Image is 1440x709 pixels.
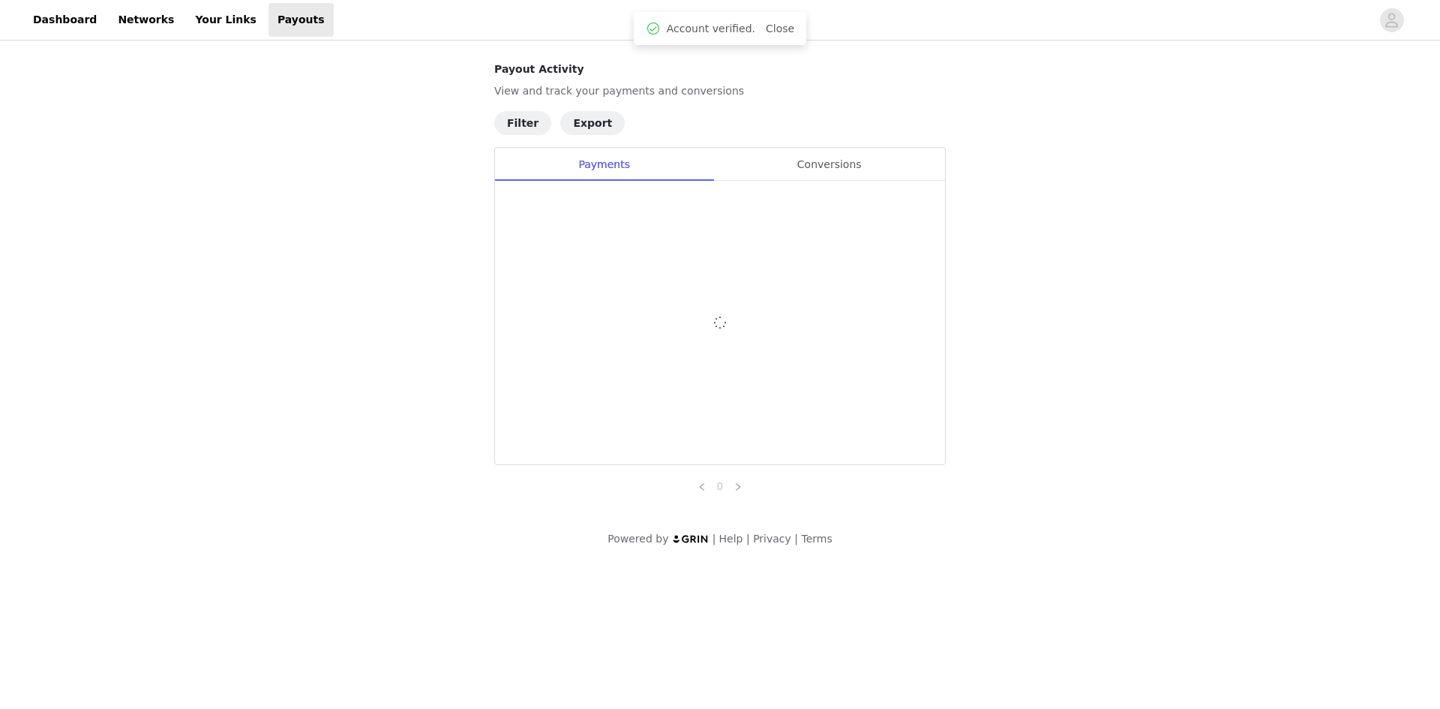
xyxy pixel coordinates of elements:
[560,111,625,135] button: Export
[697,482,706,491] i: icon: left
[268,3,334,37] a: Payouts
[766,23,794,35] a: Close
[729,477,747,495] li: Next Page
[667,21,755,37] span: Account verified.
[693,477,711,495] li: Previous Page
[24,3,106,37] a: Dashboard
[794,533,798,545] span: |
[712,478,728,494] a: 0
[495,148,713,182] div: Payments
[753,533,791,545] a: Privacy
[719,533,743,545] a: Help
[672,534,709,544] img: logo
[712,533,716,545] span: |
[494,62,946,77] h4: Payout Activity
[186,3,265,37] a: Your Links
[494,111,551,135] button: Filter
[711,477,729,495] li: 0
[733,482,742,491] i: icon: right
[801,533,832,545] a: Terms
[109,3,183,37] a: Networks
[746,533,750,545] span: |
[713,148,945,182] div: Conversions
[1384,8,1399,32] div: avatar
[607,533,668,545] span: Powered by
[494,83,946,99] p: View and track your payments and conversions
